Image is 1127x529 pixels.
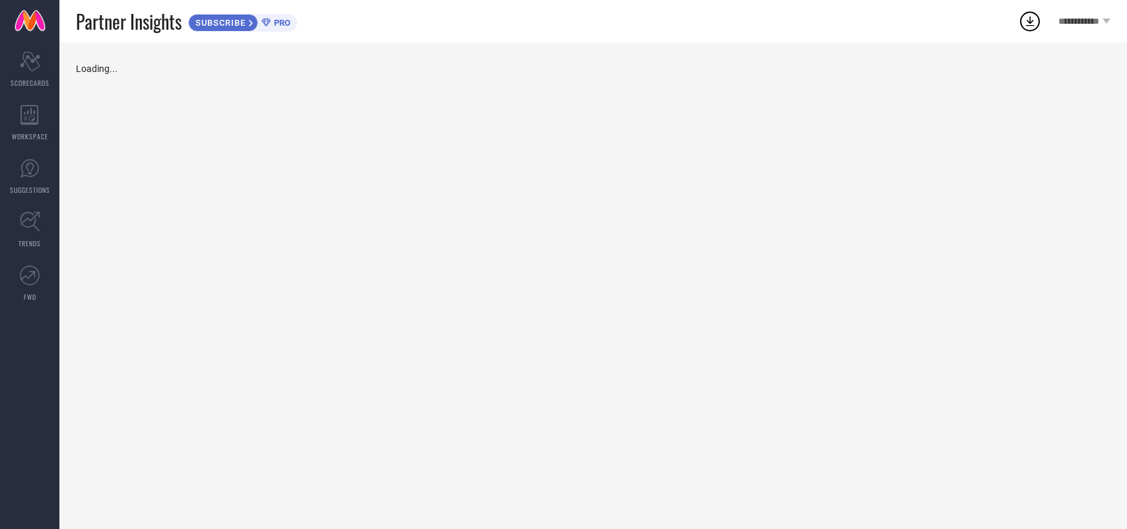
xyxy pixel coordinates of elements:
[76,63,118,74] span: Loading...
[12,131,48,141] span: WORKSPACE
[10,185,50,195] span: SUGGESTIONS
[271,18,290,28] span: PRO
[189,18,249,28] span: SUBSCRIBE
[188,11,297,32] a: SUBSCRIBEPRO
[18,238,41,248] span: TRENDS
[24,292,36,302] span: FWD
[11,78,50,88] span: SCORECARDS
[1018,9,1042,33] div: Open download list
[76,8,182,35] span: Partner Insights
